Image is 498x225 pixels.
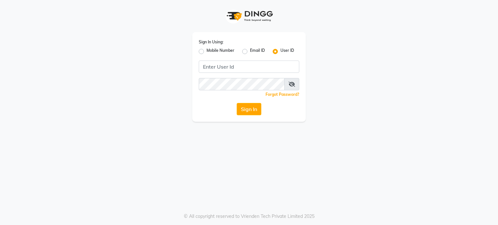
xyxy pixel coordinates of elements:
[199,78,285,90] input: Username
[199,39,223,45] label: Sign In Using:
[223,6,275,26] img: logo1.svg
[266,92,299,97] a: Forgot Password?
[237,103,261,115] button: Sign In
[250,48,265,55] label: Email ID
[207,48,234,55] label: Mobile Number
[280,48,294,55] label: User ID
[199,61,299,73] input: Username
